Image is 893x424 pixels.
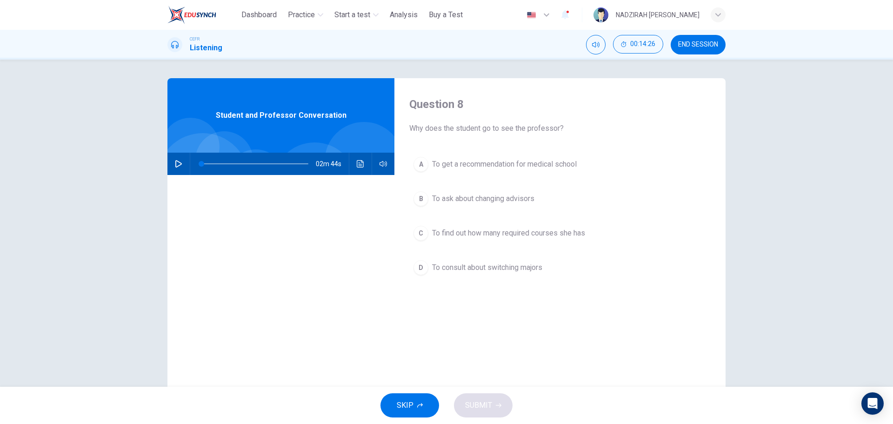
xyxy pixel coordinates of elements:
button: Dashboard [238,7,280,23]
button: Start a test [331,7,382,23]
span: To ask about changing advisors [432,193,534,204]
div: Hide [613,35,663,54]
span: Start a test [334,9,370,20]
button: ATo get a recommendation for medical school [409,153,711,176]
span: Practice [288,9,315,20]
div: NADZIRAH [PERSON_NAME] [616,9,700,20]
span: To consult about switching majors [432,262,542,273]
button: DTo consult about switching majors [409,256,711,279]
div: B [413,191,428,206]
span: CEFR [190,36,200,42]
h1: Listening [190,42,222,54]
img: en [526,12,537,19]
span: Student and Professor Conversation [216,110,347,121]
span: Analysis [390,9,418,20]
button: Analysis [386,7,421,23]
button: CTo find out how many required courses she has [409,222,711,245]
span: To find out how many required courses she has [432,228,585,239]
button: Buy a Test [425,7,466,23]
a: ELTC logo [167,6,238,24]
span: Why does the student go to see the professor? [409,123,711,134]
span: Buy a Test [429,9,463,20]
button: BTo ask about changing advisors [409,187,711,210]
div: Open Intercom Messenger [861,392,884,415]
span: 02m 44s [316,153,349,175]
div: D [413,260,428,275]
img: Profile picture [593,7,608,22]
span: To get a recommendation for medical school [432,159,577,170]
button: Practice [284,7,327,23]
span: END SESSION [678,41,718,48]
span: SKIP [397,399,413,412]
button: Click to see the audio transcription [353,153,368,175]
div: A [413,157,428,172]
div: C [413,226,428,241]
img: Student and Professor Conversation [167,175,394,402]
span: 00:14:26 [630,40,655,48]
button: SKIP [380,393,439,417]
img: ELTC logo [167,6,216,24]
span: Dashboard [241,9,277,20]
h4: Question 8 [409,97,711,112]
button: 00:14:26 [613,35,663,54]
div: Mute [586,35,606,54]
button: END SESSION [671,35,726,54]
